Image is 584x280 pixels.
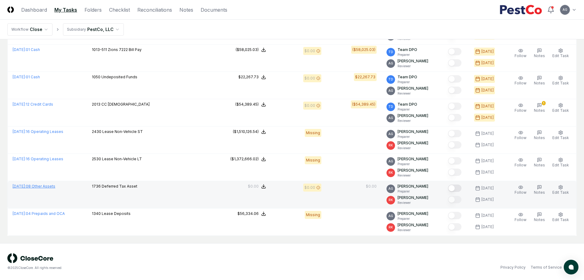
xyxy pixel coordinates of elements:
p: [PERSON_NAME] [398,86,428,91]
div: [DATE] [481,197,494,202]
div: [DATE] [481,131,494,136]
button: Follow [513,129,528,142]
p: Reviewer [398,119,428,123]
button: Notes [533,74,546,87]
span: 2430 [92,129,101,134]
div: Missing [305,211,321,219]
div: [DATE] [481,76,494,82]
span: AG [388,61,393,66]
div: 1 [542,101,546,105]
span: Notes [534,163,545,167]
div: ($1,372,666.02) [230,156,259,162]
button: ($54,389.45) [235,102,266,107]
button: Mark complete [448,103,461,110]
a: Checklist [109,6,130,14]
a: [DATE]:08 Other Assets [13,184,55,189]
p: [PERSON_NAME] [398,140,428,146]
button: Notes [533,47,546,60]
span: Notes [534,190,545,195]
button: Edit Task [551,184,570,196]
button: Follow [513,74,528,87]
div: [DATE] [481,142,494,148]
span: Edit Task [552,163,569,167]
span: Notes [534,108,545,113]
button: Mark complete [448,48,461,55]
a: [DATE]:04 Prepaids and OCA [13,211,65,216]
span: Edit Task [552,53,569,58]
a: Terms of Service [531,265,562,270]
span: [DATE] : [13,102,26,107]
button: Mark complete [448,157,461,165]
p: Reviewer [398,228,428,232]
button: Mark complete [448,141,461,149]
span: Zions 7222 Bill Pay [108,47,142,52]
p: [PERSON_NAME] [398,113,428,119]
span: Follow [515,190,527,195]
p: Team DPO [398,47,417,52]
div: [DATE] [481,49,494,54]
span: RK [389,170,393,175]
div: [DATE] [481,158,494,164]
button: Notes [533,211,546,224]
div: $22,267.73 [238,74,259,80]
span: 1736 [92,184,101,189]
a: [DATE]:16 Operating Leases [13,157,63,161]
button: Edit Task [551,129,570,142]
button: $56,334.06 [237,211,266,216]
span: AG [388,186,393,191]
span: CC [DEMOGRAPHIC_DATA] [101,102,150,107]
img: PestCo logo [500,5,542,15]
a: [DATE]:12 Credit Cards [13,102,53,107]
button: Edit Task [551,156,570,169]
p: [PERSON_NAME] [398,211,428,216]
p: Preparer [398,216,428,221]
a: Folders [84,6,102,14]
span: Follow [515,53,527,58]
button: ($58,025.03) [236,47,266,52]
div: ($54,389.45) [235,102,259,107]
span: [DATE] : [13,157,26,161]
span: 2530 [92,157,101,161]
div: Subsidiary [67,27,86,32]
button: Mark complete [448,130,461,137]
button: Follow [513,156,528,169]
button: Follow [513,211,528,224]
button: Follow [513,102,528,115]
div: Workflow [11,27,29,32]
span: AG [388,214,393,218]
button: Follow [513,47,528,60]
p: Reviewer [398,173,428,178]
span: [DATE] : [13,211,26,216]
p: Reviewer [398,146,428,150]
div: [DATE] [481,213,494,218]
span: Follow [515,135,527,140]
div: Missing [305,156,321,164]
span: Lease Non-Vehicle ST [102,129,143,134]
button: Edit Task [551,47,570,60]
span: RK [389,225,393,230]
span: TD [388,104,393,109]
button: Edit Task [551,211,570,224]
span: RK [389,198,393,202]
p: [PERSON_NAME] [398,168,428,173]
p: Preparer [398,189,428,194]
div: [DATE] [481,224,494,230]
span: TD [388,50,393,54]
img: Logo [7,6,14,13]
p: Preparer [398,107,417,112]
span: AG [388,116,393,120]
div: $0.00 [304,48,315,54]
p: [PERSON_NAME] [398,195,428,200]
div: $0.00 [304,185,315,190]
a: Reconciliations [137,6,172,14]
span: Follow [515,217,527,222]
span: Follow [515,163,527,167]
span: [DATE] : [13,129,26,134]
span: [DATE] : [13,184,26,189]
span: Edit Task [552,81,569,85]
span: AG [388,132,393,136]
button: atlas-launcher [564,260,578,274]
a: Dashboard [21,6,47,14]
span: 1050 [92,75,100,79]
img: logo [7,253,53,263]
